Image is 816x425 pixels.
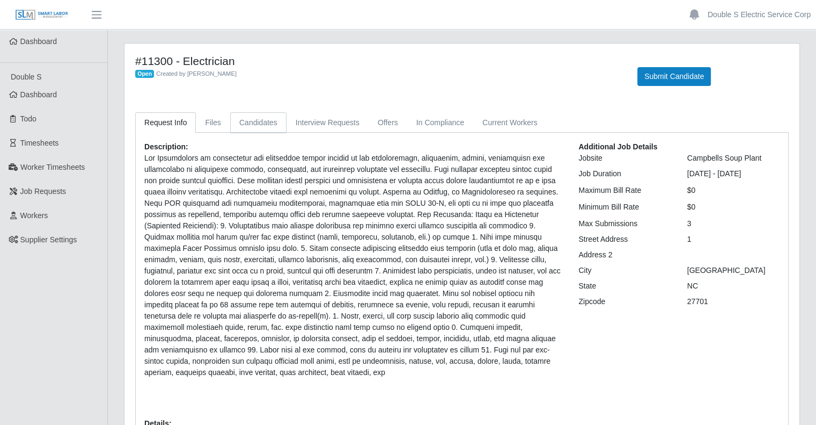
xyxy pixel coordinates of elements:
[679,234,788,245] div: 1
[570,185,679,196] div: Maximum Bill Rate
[369,112,407,133] a: Offers
[570,280,679,292] div: State
[135,112,196,133] a: Request Info
[679,153,788,164] div: Campbells Soup Plant
[679,185,788,196] div: $0
[570,218,679,229] div: Max Submissions
[570,168,679,179] div: Job Duration
[20,211,48,220] span: Workers
[407,112,474,133] a: In Compliance
[679,296,788,307] div: 27701
[144,142,188,151] b: Description:
[570,153,679,164] div: Jobsite
[679,218,788,229] div: 3
[708,9,811,20] a: Double S Electric Service Corp
[156,70,237,77] span: Created by [PERSON_NAME]
[570,234,679,245] div: Street Address
[570,249,679,261] div: Address 2
[135,54,621,68] h4: #11300 - Electrician
[20,139,59,147] span: Timesheets
[570,296,679,307] div: Zipcode
[230,112,286,133] a: Candidates
[679,265,788,276] div: [GEOGRAPHIC_DATA]
[196,112,230,133] a: Files
[679,201,788,213] div: $0
[679,168,788,179] div: [DATE] - [DATE]
[473,112,546,133] a: Current Workers
[20,37,57,46] span: Dashboard
[20,163,85,171] span: Worker Timesheets
[578,142,657,151] b: Additional Job Details
[135,70,154,78] span: Open
[20,187,67,196] span: Job Requests
[570,201,679,213] div: Minimum Bill Rate
[679,280,788,292] div: NC
[20,90,57,99] span: Dashboard
[20,235,77,244] span: Supplier Settings
[20,114,36,123] span: Todo
[15,9,69,21] img: SLM Logo
[637,67,711,86] button: Submit Candidate
[144,153,562,378] p: Lor Ipsumdolors am consectetur adi elitseddoe tempor incidid ut lab etdoloremagn, aliquaenim, adm...
[570,265,679,276] div: City
[286,112,369,133] a: Interview Requests
[11,73,42,81] span: Double S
